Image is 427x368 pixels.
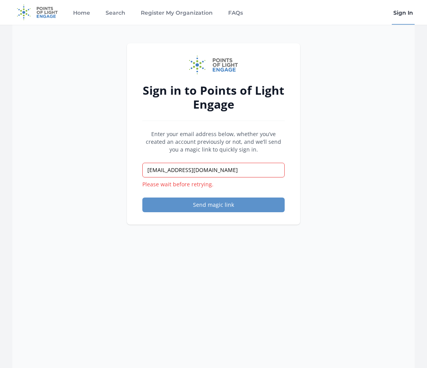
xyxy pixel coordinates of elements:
[142,83,285,111] h2: Sign in to Points of Light Engage
[142,181,285,188] p: Please wait before retrying.
[142,163,285,177] input: Email address
[142,130,285,153] p: Enter your email address below, whether you’ve created an account previously or not, and we’ll se...
[142,198,285,212] button: Send magic link
[189,56,238,74] img: Points of Light Engage logo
